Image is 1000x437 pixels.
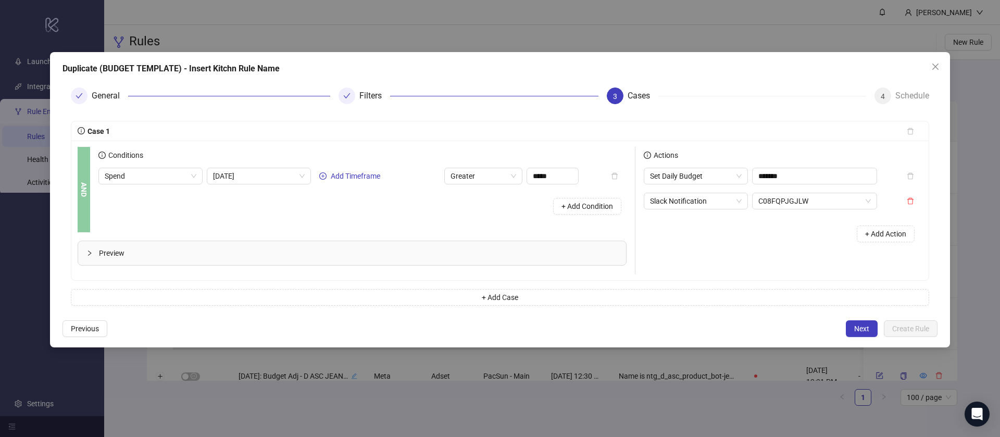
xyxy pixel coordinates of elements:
span: delete [907,197,914,205]
span: Add Timeframe [331,172,380,180]
span: Set Daily Budget [650,168,742,184]
span: C08FQPJGJLW [758,193,871,209]
button: Create Rule [884,320,938,337]
button: Previous [63,320,107,337]
span: Conditions [106,151,143,159]
button: Close [927,58,944,75]
button: delete [898,168,922,184]
button: delete [898,123,922,140]
button: + Add Case [71,289,929,306]
span: Spend [105,168,196,184]
span: info-circle [98,152,106,159]
button: Add Timeframe [315,170,384,182]
div: Open Intercom Messenger [965,402,990,427]
span: 3 [613,92,617,101]
span: info-circle [78,127,85,134]
span: check [343,92,351,99]
button: + Add Condition [553,198,621,215]
div: Preview [78,241,626,265]
div: Duplicate (BUDGET TEMPLATE) - Insert Kitchn Rule Name [63,63,938,75]
span: + Add Condition [561,202,613,210]
span: 4 [881,92,885,101]
span: plus-circle [319,172,327,180]
div: Cases [628,88,658,104]
div: Filters [359,88,390,104]
span: Slack Notification [650,193,742,209]
span: + Add Case [482,293,518,302]
span: Case 1 [85,127,110,135]
button: delete [898,193,922,209]
span: Greater [451,168,516,184]
span: collapsed [86,250,93,256]
span: + Add Action [865,230,906,238]
span: Next [854,324,869,333]
b: AND [78,182,90,197]
span: info-circle [644,152,651,159]
span: Previous [71,324,99,333]
div: General [92,88,128,104]
span: Actions [651,151,678,159]
button: + Add Action [857,226,915,242]
span: Yesterday [213,168,305,184]
span: Preview [99,247,618,259]
span: check [76,92,83,99]
button: delete [603,168,627,184]
div: Schedule [895,88,929,104]
span: close [931,63,940,71]
button: Next [846,320,878,337]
